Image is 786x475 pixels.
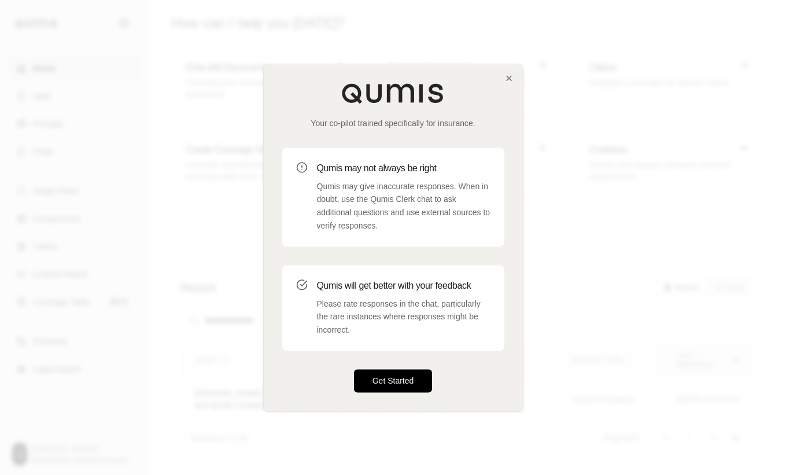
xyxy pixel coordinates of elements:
[354,369,433,392] button: Get Started
[317,297,490,337] p: Please rate responses in the chat, particularly the rare instances where responses might be incor...
[317,161,490,175] h3: Qumis may not always be right
[317,279,490,293] h3: Qumis will get better with your feedback
[317,180,490,233] p: Qumis may give inaccurate responses. When in doubt, use the Qumis Clerk chat to ask additional qu...
[282,117,504,129] p: Your co-pilot trained specifically for insurance.
[341,83,445,104] img: Qumis Logo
